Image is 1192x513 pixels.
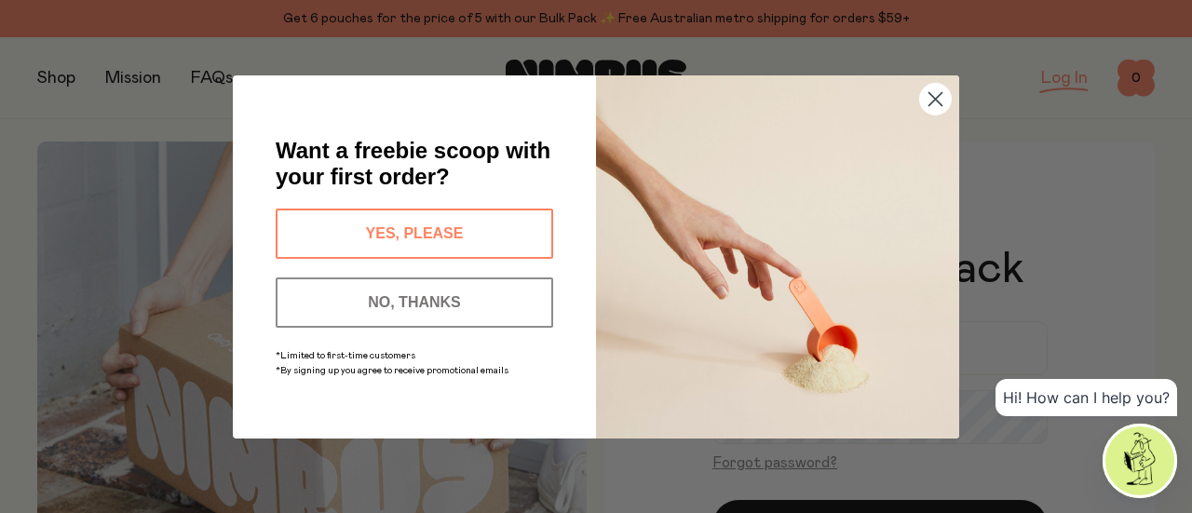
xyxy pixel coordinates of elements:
[276,277,553,328] button: NO, THANKS
[276,209,553,259] button: YES, PLEASE
[276,366,508,375] span: *By signing up you agree to receive promotional emails
[276,351,415,360] span: *Limited to first-time customers
[996,379,1177,416] div: Hi! How can I help you?
[919,83,952,115] button: Close dialog
[596,75,959,439] img: c0d45117-8e62-4a02-9742-374a5db49d45.jpeg
[276,138,550,189] span: Want a freebie scoop with your first order?
[1105,426,1174,495] img: agent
